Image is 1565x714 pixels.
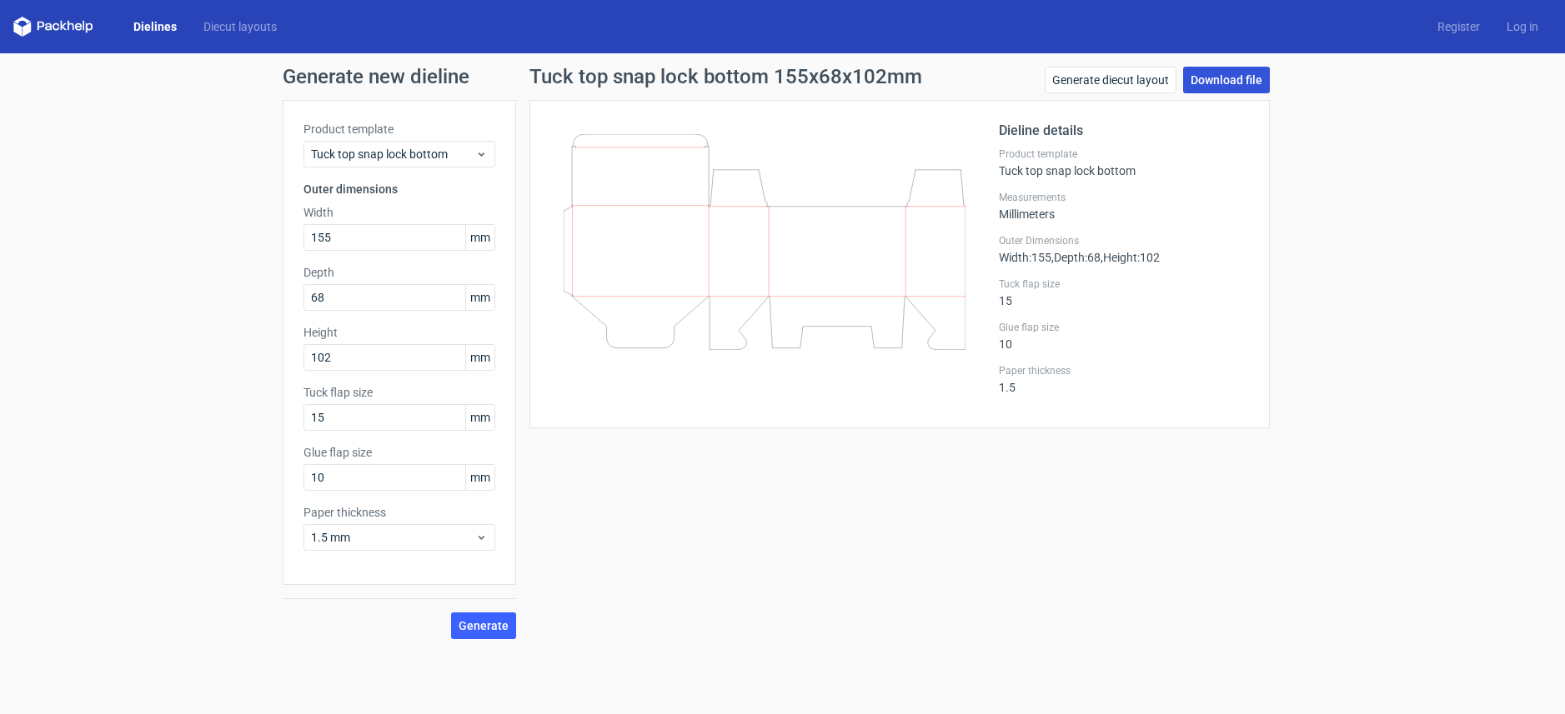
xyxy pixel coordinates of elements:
a: Log in [1493,18,1552,35]
div: 1.5 [999,364,1249,394]
span: Width : 155 [999,251,1051,264]
span: Tuck top snap lock bottom [311,146,475,162]
label: Glue flap size [999,321,1249,334]
label: Product template [999,147,1249,161]
a: Diecut layouts [190,18,290,35]
div: Millimeters [999,191,1249,221]
span: , Height : 102 [1101,251,1160,264]
span: mm [465,345,494,370]
label: Measurements [999,191,1249,204]
label: Paper thickness [999,364,1249,377]
span: mm [465,405,494,430]
span: mm [465,465,494,490]
span: Generate [459,620,509,632]
a: Register [1424,18,1493,35]
div: Tuck top snap lock bottom [999,147,1249,177]
h1: Generate new dieline [283,67,1283,87]
span: , Depth : 68 [1051,251,1101,264]
h1: Tuck top snap lock bottom 155x68x102mm [529,67,922,87]
a: Dielines [120,18,190,35]
label: Product template [303,121,495,137]
div: 10 [999,321,1249,351]
span: mm [465,285,494,310]
a: Download file [1183,67,1270,93]
label: Tuck flap size [303,384,495,401]
label: Depth [303,264,495,281]
label: Tuck flap size [999,277,1249,291]
span: mm [465,225,494,250]
label: Outer Dimensions [999,234,1249,247]
div: 15 [999,277,1249,307]
h2: Dieline details [999,121,1249,141]
a: Generate diecut layout [1045,67,1176,93]
span: 1.5 mm [311,529,475,546]
label: Glue flap size [303,444,495,461]
label: Paper thickness [303,504,495,521]
label: Width [303,204,495,221]
button: Generate [451,612,516,639]
h3: Outer dimensions [303,181,495,197]
label: Height [303,324,495,341]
